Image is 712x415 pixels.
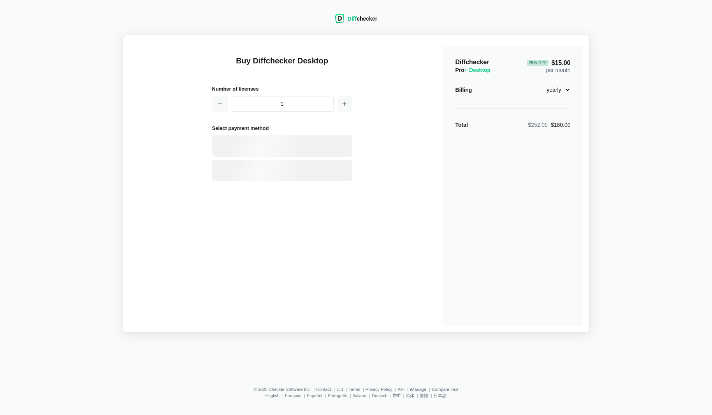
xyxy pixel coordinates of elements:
[527,58,570,74] div: per month
[432,387,458,392] a: Compare Text
[335,18,377,25] a: Diffchecker logoDiffchecker
[348,15,377,23] div: checker
[434,393,447,398] a: 日本語
[307,393,322,398] a: Español
[372,393,387,398] a: Deutsch
[253,387,316,392] li: © 2025 Checker Software Inc.
[212,124,352,132] h2: Select payment method
[527,60,548,66] div: 29 % Off
[397,387,404,392] a: API
[328,393,347,398] a: Português
[231,96,334,112] input: 1
[528,122,548,128] span: $252.00
[335,14,345,23] img: Diffchecker logo
[528,121,570,129] div: $180.00
[212,85,352,93] h2: Number of licenses
[348,387,360,392] a: Terms
[406,393,414,398] a: 简体
[212,55,352,75] h1: Buy Diffchecker Desktop
[265,393,280,398] a: English
[527,60,570,66] span: $15.00
[316,387,331,392] a: Contact
[366,387,392,392] a: Privacy Policy
[348,16,357,22] span: Diff
[285,393,301,398] a: Français
[455,86,472,94] div: Billing
[464,67,490,73] span: + Desktop
[353,393,366,398] a: Italiano
[455,67,491,73] span: Pro
[393,393,400,398] a: हिन्दी
[336,387,343,392] a: CLI
[455,122,468,128] strong: Total
[410,387,426,392] a: iManage
[420,393,428,398] a: 繁體
[455,59,489,65] span: Diffchecker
